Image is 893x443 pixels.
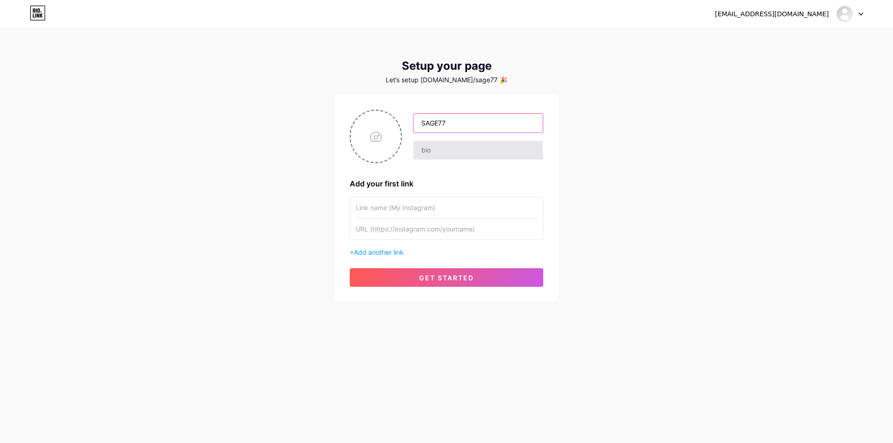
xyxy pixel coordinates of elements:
[335,60,558,73] div: Setup your page
[354,248,404,256] span: Add another link
[836,5,853,23] img: sage77
[350,268,543,287] button: get started
[413,141,543,159] input: bio
[413,114,543,132] input: Your name
[350,178,543,189] div: Add your first link
[419,274,474,282] span: get started
[350,247,543,257] div: +
[356,218,537,239] input: URL (https://instagram.com/yourname)
[356,197,537,218] input: Link name (My Instagram)
[335,76,558,84] div: Let’s setup [DOMAIN_NAME]/sage77 🎉
[715,9,829,19] div: [EMAIL_ADDRESS][DOMAIN_NAME]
